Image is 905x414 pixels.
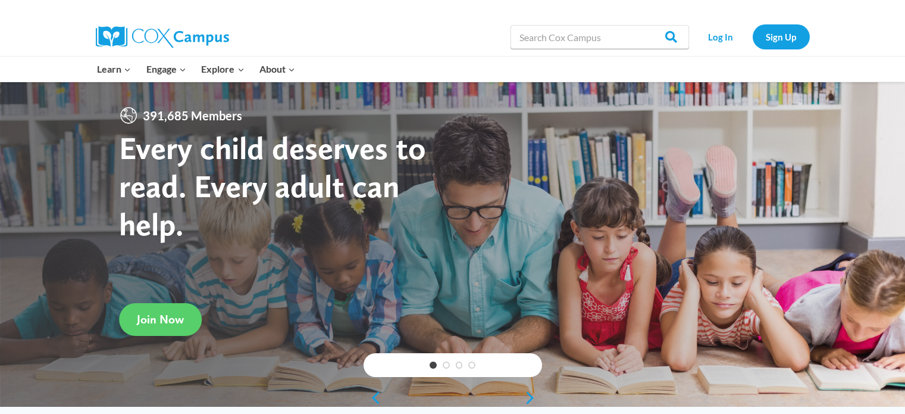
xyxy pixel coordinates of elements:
a: 1 [430,362,437,369]
nav: Secondary Navigation [695,24,810,49]
a: next [524,391,542,405]
span: Explore [201,61,244,77]
a: 3 [456,362,463,369]
span: Join Now [137,312,184,326]
a: Join Now [119,303,202,335]
strong: Every child deserves to read. Every adult can help. [119,129,426,242]
a: Sign Up [753,24,810,49]
span: About [259,61,295,77]
span: 391,685 Members [138,106,247,125]
a: 4 [468,362,475,369]
input: Search Cox Campus [511,25,689,49]
img: Cox Campus [96,26,229,48]
span: Engage [146,61,186,77]
a: 2 [443,362,450,369]
nav: Primary Navigation [90,57,303,82]
span: Learn [97,61,131,77]
a: previous [364,391,381,405]
div: content slider buttons [364,386,542,410]
a: Log In [695,24,747,49]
